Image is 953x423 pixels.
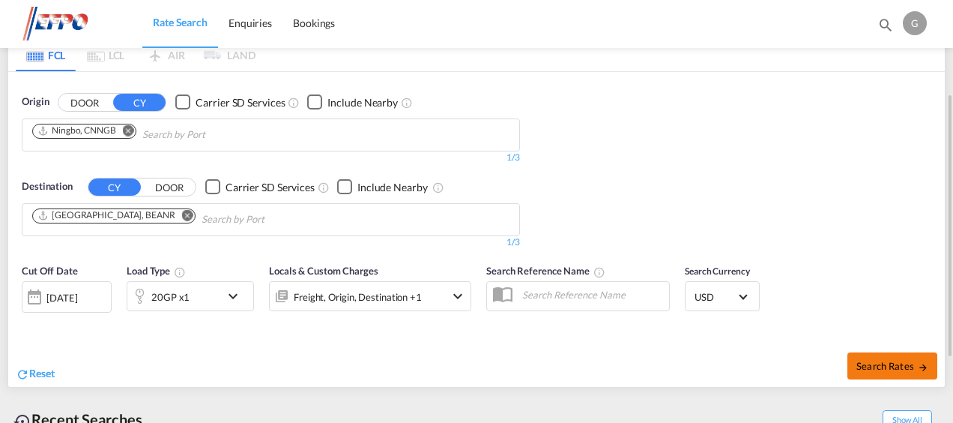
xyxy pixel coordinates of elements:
span: Enquiries [229,16,272,29]
button: Remove [113,124,136,139]
div: icon-refreshReset [16,366,55,382]
div: [DATE] [46,291,77,304]
md-checkbox: Checkbox No Ink [205,179,315,195]
md-datepicker: Select [22,311,33,331]
button: DOOR [143,178,196,196]
md-icon: icon-information-outline [174,266,186,278]
div: Press delete to remove this chip. [37,124,119,137]
div: Include Nearby [357,180,428,195]
div: Antwerp, BEANR [37,209,175,222]
md-icon: icon-refresh [16,367,29,381]
md-chips-wrap: Chips container. Use arrow keys to select chips. [30,204,350,232]
div: Freight Origin Destination Factory Stuffingicon-chevron-down [269,281,471,311]
md-icon: Unchecked: Ignores neighbouring ports when fetching rates.Checked : Includes neighbouring ports w... [401,97,413,109]
span: Origin [22,94,49,109]
img: d38966e06f5511efa686cdb0e1f57a29.png [22,7,124,40]
md-icon: icon-chevron-down [449,287,467,305]
md-icon: icon-chevron-down [224,287,249,305]
button: CY [88,178,141,196]
span: Search Currency [685,265,750,277]
button: DOOR [58,94,111,111]
md-select: Select Currency: $ USDUnited States Dollar [693,286,751,307]
md-icon: Unchecked: Ignores neighbouring ports when fetching rates.Checked : Includes neighbouring ports w... [432,181,444,193]
div: 1/3 [22,236,520,249]
md-tab-item: FCL [16,38,76,71]
input: Chips input. [202,208,344,232]
md-icon: Unchecked: Search for CY (Container Yard) services for all selected carriers.Checked : Search for... [318,181,330,193]
div: Press delete to remove this chip. [37,209,178,222]
md-checkbox: Checkbox No Ink [337,179,428,195]
md-icon: icon-arrow-right [918,362,928,373]
input: Chips input. [142,123,285,147]
div: icon-magnify [877,16,894,39]
div: Include Nearby [327,95,398,110]
input: Search Reference Name [515,283,669,306]
md-icon: Unchecked: Search for CY (Container Yard) services for all selected carriers.Checked : Search for... [288,97,300,109]
span: USD [695,290,736,304]
div: [DATE] [22,281,112,313]
div: OriginDOOR CY Checkbox No InkUnchecked: Search for CY (Container Yard) services for all selected ... [8,72,945,387]
div: Ningbo, CNNGB [37,124,116,137]
div: G [903,11,927,35]
md-icon: Your search will be saved by the below given name [593,266,605,278]
span: Load Type [127,265,186,277]
span: Bookings [293,16,335,29]
div: Carrier SD Services [196,95,285,110]
span: Search Reference Name [486,265,605,277]
md-chips-wrap: Chips container. Use arrow keys to select chips. [30,119,291,147]
div: Carrier SD Services [226,180,315,195]
span: Cut Off Date [22,265,78,277]
span: Search Rates [856,360,928,372]
span: Reset [29,367,55,379]
button: Remove [172,209,195,224]
div: 1/3 [22,151,520,164]
button: CY [113,94,166,111]
div: 20GP x1 [151,286,190,307]
button: Search Ratesicon-arrow-right [847,352,937,379]
md-icon: icon-magnify [877,16,894,33]
span: Locals & Custom Charges [269,265,378,277]
span: Rate Search [153,16,208,28]
md-pagination-wrapper: Use the left and right arrow keys to navigate between tabs [16,38,255,71]
span: Destination [22,179,73,194]
md-checkbox: Checkbox No Ink [307,94,398,110]
div: 20GP x1icon-chevron-down [127,281,254,311]
md-checkbox: Checkbox No Ink [175,94,285,110]
div: Freight Origin Destination Factory Stuffing [294,286,422,307]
